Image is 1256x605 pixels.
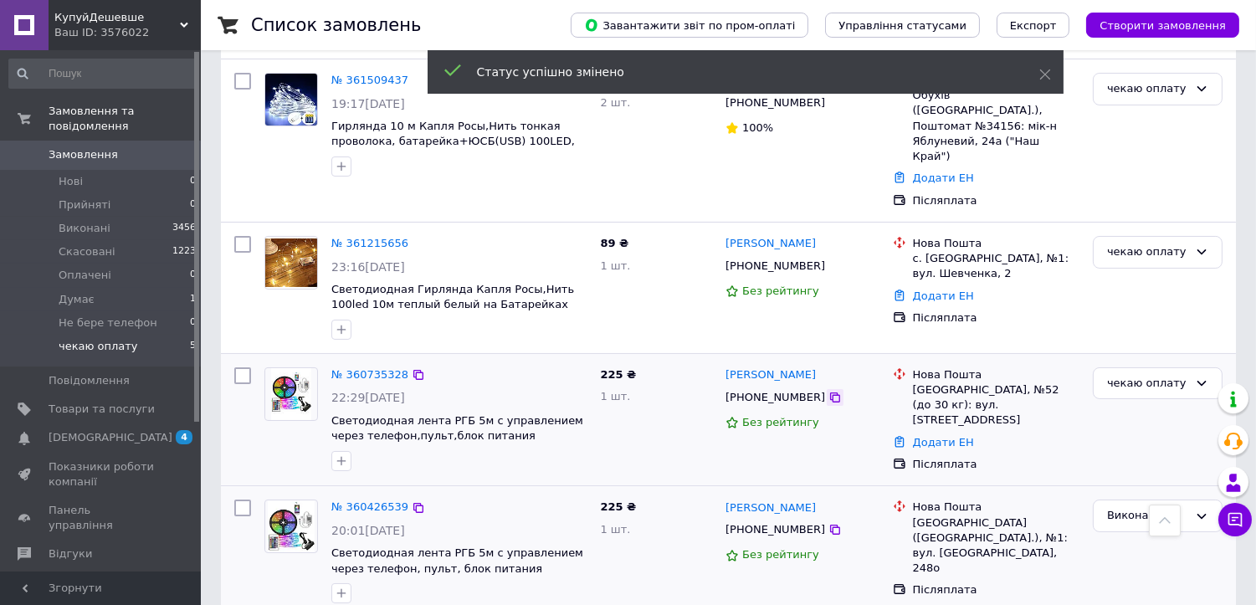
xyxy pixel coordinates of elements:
[264,73,318,126] a: Фото товару
[49,104,201,134] span: Замовлення та повідомлення
[742,121,773,134] span: 100%
[172,221,196,236] span: 3456
[1069,18,1239,31] a: Створити замовлення
[251,15,421,35] h1: Список замовлень
[176,430,192,444] span: 4
[742,285,819,297] span: Без рейтингу
[1010,19,1057,32] span: Експорт
[54,10,180,25] span: КупуйДешевше
[49,546,92,561] span: Відгуки
[59,244,115,259] span: Скасовані
[913,436,974,449] a: Додати ЕН
[172,244,196,259] span: 1223
[265,238,317,286] img: Фото товару
[913,515,1079,577] div: [GEOGRAPHIC_DATA] ([GEOGRAPHIC_DATA].), №1: вул. [GEOGRAPHIC_DATA], 248о
[331,368,408,381] a: № 360735328
[59,292,95,307] span: Думає
[331,546,583,575] a: Светодиодная лента РГБ 5м с управлением через телефон, пульт, блок питания
[913,88,1079,164] div: Обухів ([GEOGRAPHIC_DATA].), Поштомат №34156: мік-н Яблуневий, 24а ("Наш Край")
[59,174,83,189] span: Нові
[264,367,318,421] a: Фото товару
[913,582,1079,597] div: Післяплата
[722,387,828,408] div: [PHONE_NUMBER]
[49,147,118,162] span: Замовлення
[264,500,318,553] a: Фото товару
[331,524,405,537] span: 20:01[DATE]
[190,197,196,213] span: 0
[722,92,828,114] div: [PHONE_NUMBER]
[331,414,583,443] a: Светодиодная лента РГБ 5м с управлением через телефон,пульт,блок питания
[600,96,630,109] span: 2 шт.
[913,367,1079,382] div: Нова Пошта
[838,19,966,32] span: Управління статусами
[331,391,405,404] span: 22:29[DATE]
[264,236,318,290] a: Фото товару
[1107,80,1188,98] div: чекаю оплату
[913,290,974,302] a: Додати ЕН
[913,193,1079,208] div: Післяплата
[722,255,828,277] div: [PHONE_NUMBER]
[331,237,408,249] a: № 361215656
[477,64,997,80] div: Статус успішно змінено
[190,315,196,331] span: 0
[49,459,155,490] span: Показники роботи компанії
[913,172,974,184] a: Додати ЕН
[1107,375,1188,392] div: чекаю оплату
[190,292,196,307] span: 1
[913,457,1079,472] div: Післяплата
[49,402,155,417] span: Товари та послуги
[190,268,196,283] span: 0
[1107,507,1188,525] div: Виконано
[190,174,196,189] span: 0
[722,519,828,541] div: [PHONE_NUMBER]
[49,430,172,445] span: [DEMOGRAPHIC_DATA]
[331,97,405,110] span: 19:17[DATE]
[331,500,408,513] a: № 360426539
[331,74,408,86] a: № 361509437
[600,523,630,536] span: 1 шт.
[913,236,1079,251] div: Нова Пошта
[8,59,197,89] input: Пошук
[1107,244,1188,261] div: чекаю оплату
[997,13,1070,38] button: Експорт
[725,367,816,383] a: [PERSON_NAME]
[271,368,311,420] img: Фото товару
[725,500,816,516] a: [PERSON_NAME]
[59,315,157,331] span: Не бере телефон
[600,500,636,513] span: 225 ₴
[825,13,980,38] button: Управління статусами
[725,236,816,252] a: [PERSON_NAME]
[1218,503,1252,536] button: Чат з покупцем
[600,259,630,272] span: 1 шт.
[331,260,405,274] span: 23:16[DATE]
[49,503,155,533] span: Панель управління
[913,251,1079,281] div: с. [GEOGRAPHIC_DATA], №1: вул. Шевченка, 2
[54,25,201,40] div: Ваш ID: 3576022
[600,390,630,402] span: 1 шт.
[571,13,808,38] button: Завантажити звіт по пром-оплаті
[265,74,317,126] img: Фото товару
[600,237,628,249] span: 89 ₴
[1086,13,1239,38] button: Створити замовлення
[600,368,636,381] span: 225 ₴
[742,548,819,561] span: Без рейтингу
[913,382,1079,428] div: [GEOGRAPHIC_DATA], №52 (до 30 кг): вул. [STREET_ADDRESS]
[584,18,795,33] span: Завантажити звіт по пром-оплаті
[59,339,138,354] span: чекаю оплату
[59,197,110,213] span: Прийняті
[913,500,1079,515] div: Нова Пошта
[59,268,111,283] span: Оплачені
[59,221,110,236] span: Виконані
[190,339,196,354] span: 5
[913,310,1079,326] div: Післяплата
[331,283,574,311] a: Светодиодная Гирлянда Капля Росы,Нить 100led 10м теплый белый на Батарейках
[331,120,575,163] a: Гирлянда 10 м Капля Росы,Нить тонкая проволока, батарейка+ЮСБ(USB) 100LED, Белый цвет
[1100,19,1226,32] span: Створити замовлення
[49,373,130,388] span: Повідомлення
[742,416,819,428] span: Без рейтингу
[268,500,314,552] img: Фото товару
